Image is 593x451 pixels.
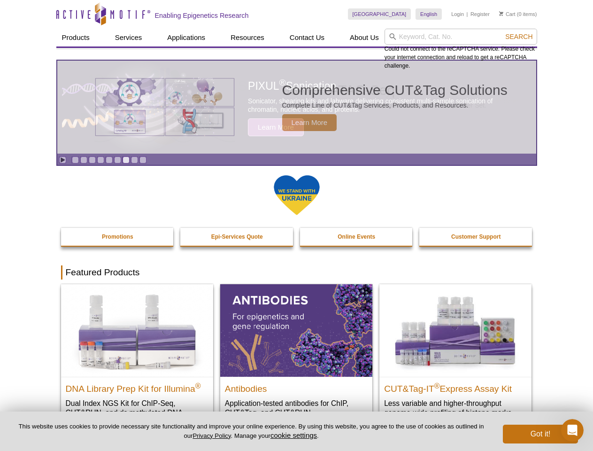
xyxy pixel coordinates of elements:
p: Complete Line of CUT&Tag Services, Products, and Resources. [282,101,508,109]
span: Search [505,33,532,40]
button: Got it! [503,425,578,443]
h2: DNA Library Prep Kit for Illumina [66,380,208,394]
img: We Stand With Ukraine [273,174,320,216]
a: Cart [499,11,516,17]
article: Comprehensive CUT&Tag Solutions [57,61,536,154]
img: DNA Library Prep Kit for Illumina [61,284,213,376]
a: Go to slide 6 [114,156,121,163]
a: About Us [344,29,385,47]
img: All Antibodies [220,284,372,376]
img: Various genetic charts and diagrams. [94,78,235,137]
button: Search [502,32,535,41]
a: Go to slide 7 [123,156,130,163]
li: (0 items) [499,8,537,20]
a: Online Events [300,228,414,246]
a: Epi-Services Quote [180,228,294,246]
a: Toggle autoplay [59,156,66,163]
a: Go to slide 3 [89,156,96,163]
a: Services [109,29,148,47]
button: cookie settings [270,431,317,439]
img: Your Cart [499,11,503,16]
div: Could not connect to the reCAPTCHA service. Please check your internet connection and reload to g... [385,29,537,70]
a: Go to slide 4 [97,156,104,163]
a: CUT&Tag-IT® Express Assay Kit CUT&Tag-IT®Express Assay Kit Less variable and higher-throughput ge... [379,284,531,427]
a: Applications [162,29,211,47]
strong: Promotions [102,233,133,240]
a: Go to slide 5 [106,156,113,163]
strong: Online Events [338,233,375,240]
a: Promotions [61,228,175,246]
a: DNA Library Prep Kit for Illumina DNA Library Prep Kit for Illumina® Dual Index NGS Kit for ChIP-... [61,284,213,436]
strong: Customer Support [451,233,501,240]
a: Customer Support [419,228,533,246]
span: Learn More [282,114,337,131]
a: English [416,8,442,20]
li: | [467,8,468,20]
sup: ® [195,381,201,389]
a: Privacy Policy [193,432,231,439]
a: Register [470,11,490,17]
iframe: Intercom live chat [561,419,584,442]
p: Application-tested antibodies for ChIP, CUT&Tag, and CUT&RUN. [225,398,368,418]
p: Dual Index NGS Kit for ChIP-Seq, CUT&RUN, and ds methylated DNA assays. [66,398,208,427]
a: Go to slide 2 [80,156,87,163]
a: Go to slide 8 [131,156,138,163]
a: Login [451,11,464,17]
h2: Featured Products [61,265,532,280]
a: Contact Us [284,29,330,47]
a: [GEOGRAPHIC_DATA] [348,8,411,20]
a: Various genetic charts and diagrams. Comprehensive CUT&Tag Solutions Complete Line of CUT&Tag Ser... [57,61,536,154]
a: All Antibodies Antibodies Application-tested antibodies for ChIP, CUT&Tag, and CUT&RUN. [220,284,372,427]
img: CUT&Tag-IT® Express Assay Kit [379,284,531,376]
h2: Comprehensive CUT&Tag Solutions [282,83,508,97]
a: Go to slide 9 [139,156,146,163]
p: Less variable and higher-throughput genome-wide profiling of histone marks​. [384,398,527,418]
a: Products [56,29,95,47]
sup: ® [434,381,440,389]
h2: CUT&Tag-IT Express Assay Kit [384,380,527,394]
h2: Enabling Epigenetics Research [155,11,249,20]
p: This website uses cookies to provide necessary site functionality and improve your online experie... [15,422,487,440]
h2: Antibodies [225,380,368,394]
strong: Epi-Services Quote [211,233,263,240]
input: Keyword, Cat. No. [385,29,537,45]
a: Resources [225,29,270,47]
a: Go to slide 1 [72,156,79,163]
